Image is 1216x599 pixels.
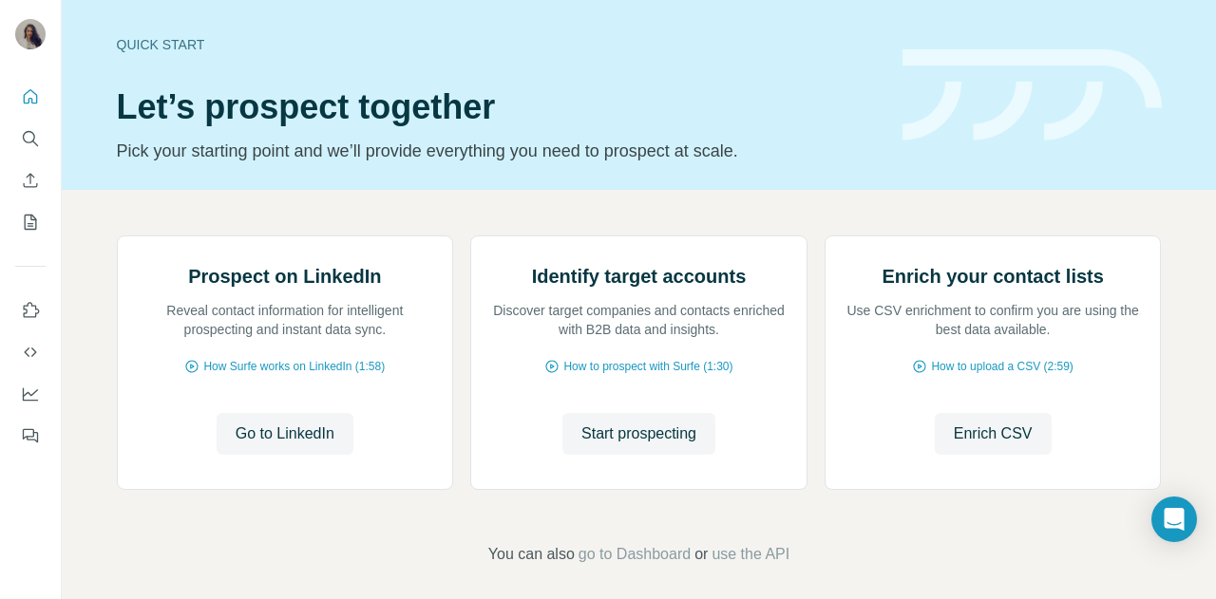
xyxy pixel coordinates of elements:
p: Pick your starting point and we’ll provide everything you need to prospect at scale. [117,138,880,164]
button: Go to LinkedIn [217,413,353,455]
img: banner [902,49,1162,141]
span: Enrich CSV [954,422,1033,445]
span: Start prospecting [581,422,696,445]
button: Use Surfe on LinkedIn [15,293,46,328]
span: How to upload a CSV (2:59) [931,358,1073,375]
span: You can also [488,543,575,566]
button: Search [15,122,46,156]
p: Reveal contact information for intelligent prospecting and instant data sync. [137,301,434,339]
button: Enrich CSV [15,163,46,197]
h1: Let’s prospect together [117,88,880,126]
h2: Enrich your contact lists [882,263,1103,290]
button: My lists [15,205,46,239]
p: Use CSV enrichment to confirm you are using the best data available. [845,301,1142,339]
p: Discover target companies and contacts enriched with B2B data and insights. [490,301,788,339]
button: Feedback [15,419,46,453]
div: Open Intercom Messenger [1151,496,1197,542]
div: Quick start [117,35,880,54]
span: How to prospect with Surfe (1:30) [563,358,732,375]
h2: Prospect on LinkedIn [188,263,381,290]
button: Use Surfe API [15,335,46,369]
span: Go to LinkedIn [236,422,334,445]
button: use the API [712,543,789,566]
button: go to Dashboard [579,543,691,566]
img: Avatar [15,19,46,49]
button: Enrich CSV [935,413,1052,455]
span: or [694,543,708,566]
h2: Identify target accounts [532,263,747,290]
button: Quick start [15,80,46,114]
button: Dashboard [15,377,46,411]
span: How Surfe works on LinkedIn (1:58) [203,358,385,375]
button: Start prospecting [562,413,715,455]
